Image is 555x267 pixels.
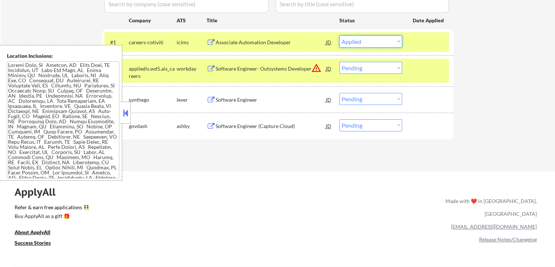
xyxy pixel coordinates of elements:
div: Title [207,17,332,24]
div: Made with ❤️ in [GEOGRAPHIC_DATA], [GEOGRAPHIC_DATA] [443,195,537,220]
u: Success Stories [15,240,51,246]
div: synthego [129,96,177,104]
div: JD [325,62,332,75]
div: appliedis.wd5.ais_careers [129,65,177,79]
div: Software Engineer (Capture Cloud) [216,123,326,130]
div: Software Engineer [216,96,326,104]
div: JD [325,93,332,106]
a: About ApplyAll [15,229,61,238]
div: JD [325,119,332,132]
div: Buy ApplyAll as a gift 🎁 [15,214,88,219]
div: JD [325,35,332,49]
div: #1 [110,39,123,46]
div: Status [339,14,402,27]
div: ashby [177,123,207,130]
a: Release Notes/Changelog [479,236,537,242]
div: lever [177,96,207,104]
a: Success Stories [15,239,61,248]
a: [EMAIL_ADDRESS][DOMAIN_NAME] [451,223,537,230]
a: Buy ApplyAll as a gift 🎁 [15,213,88,222]
button: warning_amber [311,63,321,73]
div: govdash [129,123,177,130]
div: ATS [177,17,207,24]
u: About ApplyAll [15,229,50,235]
div: Software Engineer- Outsystems Developer [216,65,326,72]
div: Location Inclusions: [7,52,119,60]
div: workday [177,65,207,72]
div: Associate Automation Developer [216,39,326,46]
div: Date Applied [413,17,445,24]
a: Refer & earn free applications 👯‍♀️ [15,205,293,213]
div: Company [129,17,177,24]
div: careers-cotiviti [129,39,177,46]
div: ApplyAll [15,186,64,198]
div: icims [177,39,207,46]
